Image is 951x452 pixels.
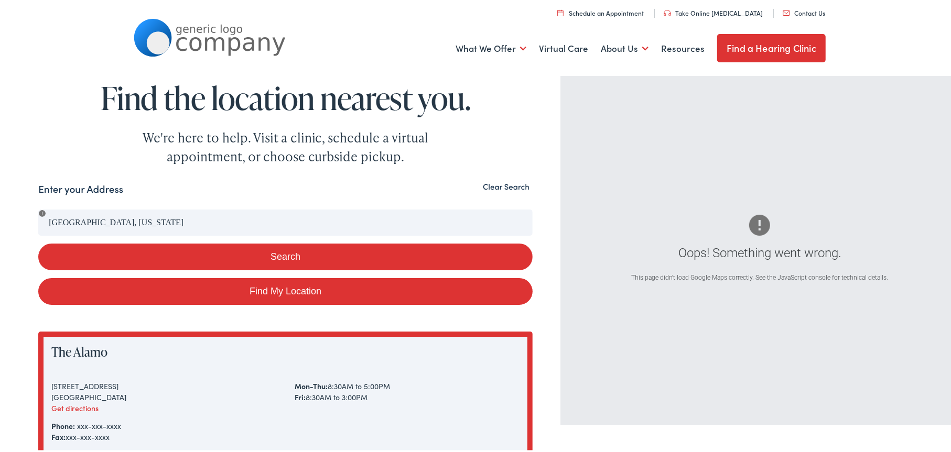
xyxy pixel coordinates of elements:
[295,379,520,401] div: 8:30AM to 5:00PM 8:30AM to 3:00PM
[783,6,825,15] a: Contact Us
[38,241,533,268] button: Search
[603,241,917,260] div: Oops! Something went wrong.
[38,276,533,303] a: Find My Location
[480,180,533,190] button: Clear Search
[38,180,123,195] label: Enter your Address
[717,32,826,60] a: Find a Hearing Clinic
[51,429,66,440] strong: Fax:
[601,27,649,66] a: About Us
[783,8,790,14] img: utility icon
[557,7,564,14] img: utility icon
[295,379,328,389] strong: Mon-Thu:
[51,429,520,440] div: xxx-xxx-xxxx
[295,390,306,400] strong: Fri:
[603,271,917,280] div: This page didn't load Google Maps correctly. See the JavaScript console for technical details.
[51,379,276,390] div: [STREET_ADDRESS]
[51,390,276,401] div: [GEOGRAPHIC_DATA]
[51,401,99,411] a: Get directions
[118,126,453,164] div: We're here to help. Visit a clinic, schedule a virtual appointment, or choose curbside pickup.
[51,341,107,358] a: The Alamo
[38,79,533,113] h1: Find the location nearest you.
[661,27,705,66] a: Resources
[456,27,526,66] a: What We Offer
[77,418,121,429] a: xxx-xxx-xxxx
[664,8,671,14] img: utility icon
[38,207,533,234] input: Enter your address or zip code
[51,418,75,429] strong: Phone:
[539,27,588,66] a: Virtual Care
[664,6,763,15] a: Take Online [MEDICAL_DATA]
[557,6,644,15] a: Schedule an Appointment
